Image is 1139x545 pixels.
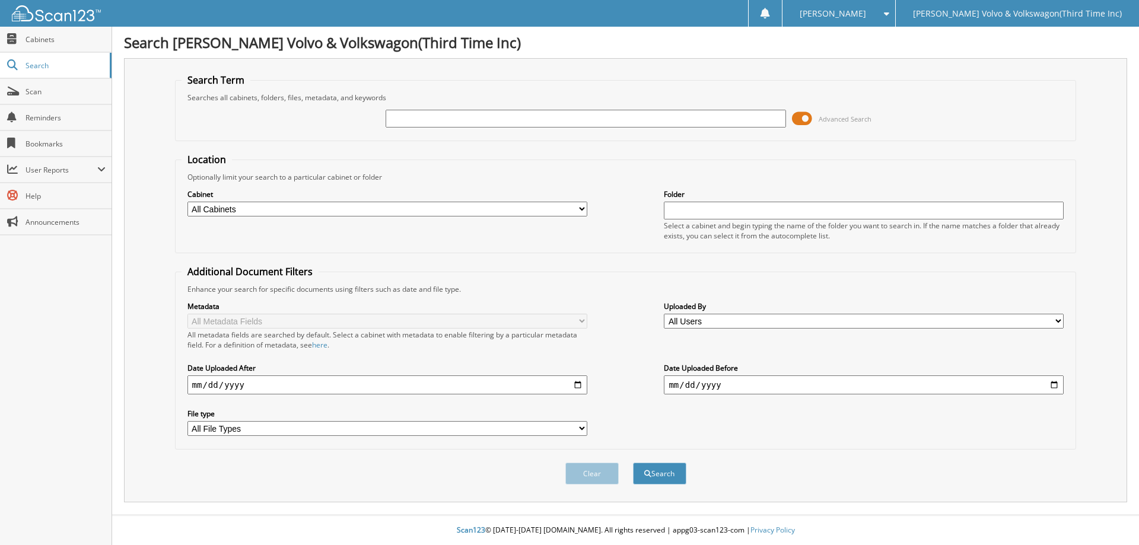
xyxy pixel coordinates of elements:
[124,33,1127,52] h1: Search [PERSON_NAME] Volvo & Volkswagon(Third Time Inc)
[182,265,319,278] legend: Additional Document Filters
[26,113,106,123] span: Reminders
[819,114,871,123] span: Advanced Search
[112,516,1139,545] div: © [DATE]-[DATE] [DOMAIN_NAME]. All rights reserved | appg03-scan123-com |
[26,191,106,201] span: Help
[800,10,866,17] span: [PERSON_NAME]
[26,139,106,149] span: Bookmarks
[187,301,587,311] label: Metadata
[26,87,106,97] span: Scan
[26,60,104,71] span: Search
[913,10,1122,17] span: [PERSON_NAME] Volvo & Volkswagon(Third Time Inc)
[664,363,1064,373] label: Date Uploaded Before
[182,74,250,87] legend: Search Term
[1080,488,1139,545] iframe: Chat Widget
[633,463,686,485] button: Search
[187,330,587,350] div: All metadata fields are searched by default. Select a cabinet with metadata to enable filtering b...
[312,340,327,350] a: here
[182,93,1070,103] div: Searches all cabinets, folders, files, metadata, and keywords
[26,217,106,227] span: Announcements
[664,189,1064,199] label: Folder
[12,5,101,21] img: scan123-logo-white.svg
[457,525,485,535] span: Scan123
[187,375,587,394] input: start
[664,221,1064,241] div: Select a cabinet and begin typing the name of the folder you want to search in. If the name match...
[182,284,1070,294] div: Enhance your search for specific documents using filters such as date and file type.
[182,172,1070,182] div: Optionally limit your search to a particular cabinet or folder
[565,463,619,485] button: Clear
[750,525,795,535] a: Privacy Policy
[26,165,97,175] span: User Reports
[187,363,587,373] label: Date Uploaded After
[187,409,587,419] label: File type
[187,189,587,199] label: Cabinet
[664,375,1064,394] input: end
[182,153,232,166] legend: Location
[664,301,1064,311] label: Uploaded By
[26,34,106,44] span: Cabinets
